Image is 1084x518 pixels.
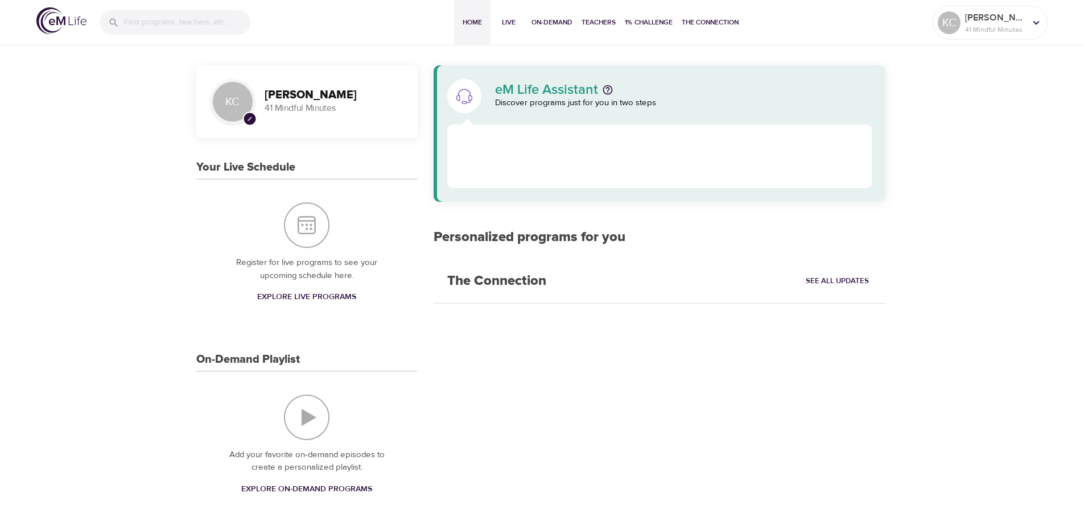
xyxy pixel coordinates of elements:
div: KC [938,11,961,34]
h2: The Connection [434,259,560,303]
a: See All Updates [803,272,872,290]
span: The Connection [682,16,739,28]
h3: Your Live Schedule [196,161,295,174]
span: Explore Live Programs [257,290,356,304]
img: logo [36,7,86,34]
span: Explore On-Demand Programs [241,482,372,496]
a: Explore On-Demand Programs [237,479,377,500]
span: On-Demand [531,16,572,28]
a: Explore Live Programs [253,287,361,308]
img: On-Demand Playlist [284,395,329,440]
p: Register for live programs to see your upcoming schedule here. [219,256,395,282]
span: Home [459,16,486,28]
p: 41 Mindful Minutes [965,24,1025,35]
span: Live [495,16,522,28]
h3: [PERSON_NAME] [265,89,404,102]
img: Your Live Schedule [284,202,329,248]
p: Add your favorite on-demand episodes to create a personalized playlist. [219,449,395,474]
p: Discover programs just for you in two steps [495,97,872,110]
div: KC [210,79,255,125]
h3: On-Demand Playlist [196,353,300,366]
span: See All Updates [806,275,869,288]
span: 1% Challenge [625,16,673,28]
span: Teachers [582,16,616,28]
img: eM Life Assistant [455,87,473,105]
h2: Personalized programs for you [434,229,886,246]
p: 41 Mindful Minutes [265,102,404,115]
p: eM Life Assistant [495,83,598,97]
input: Find programs, teachers, etc... [124,10,250,35]
p: [PERSON_NAME] [965,11,1025,24]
